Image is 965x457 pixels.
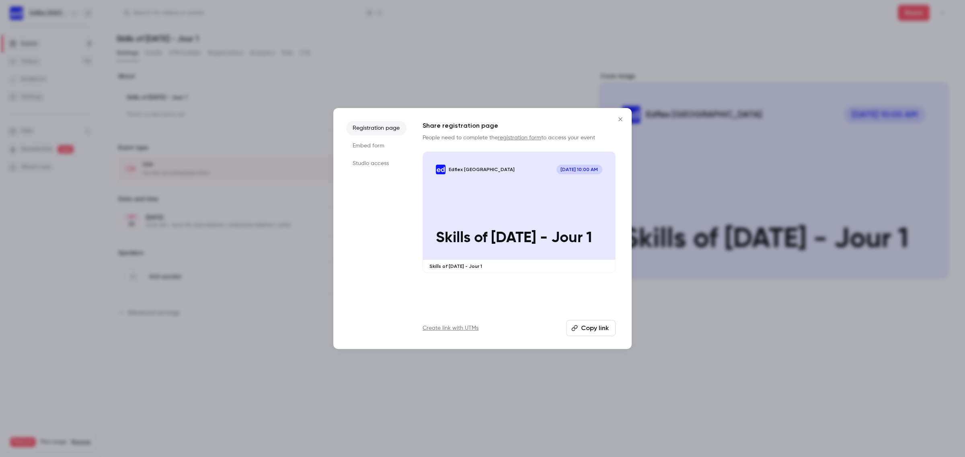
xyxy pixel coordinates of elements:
button: Copy link [566,320,616,336]
li: Registration page [346,121,407,135]
p: Skills of [DATE] - Jour 1 [436,229,602,247]
span: [DATE] 10:00 AM [556,165,602,174]
h1: Share registration page [423,121,616,131]
button: Close [612,111,628,127]
li: Embed form [346,139,407,153]
img: Skills of Tomorrow - Jour 1 [436,165,446,174]
p: People need to complete the to access your event [423,134,616,142]
a: Skills of Tomorrow - Jour 1Edflex [GEOGRAPHIC_DATA][DATE] 10:00 AMSkills of [DATE] - Jour 1Skills... [423,151,616,273]
p: Edflex [GEOGRAPHIC_DATA] [449,166,515,173]
li: Studio access [346,156,407,171]
a: Create link with UTMs [423,324,478,332]
p: Skills of [DATE] - Jour 1 [429,263,609,269]
a: registration form [498,135,541,141]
